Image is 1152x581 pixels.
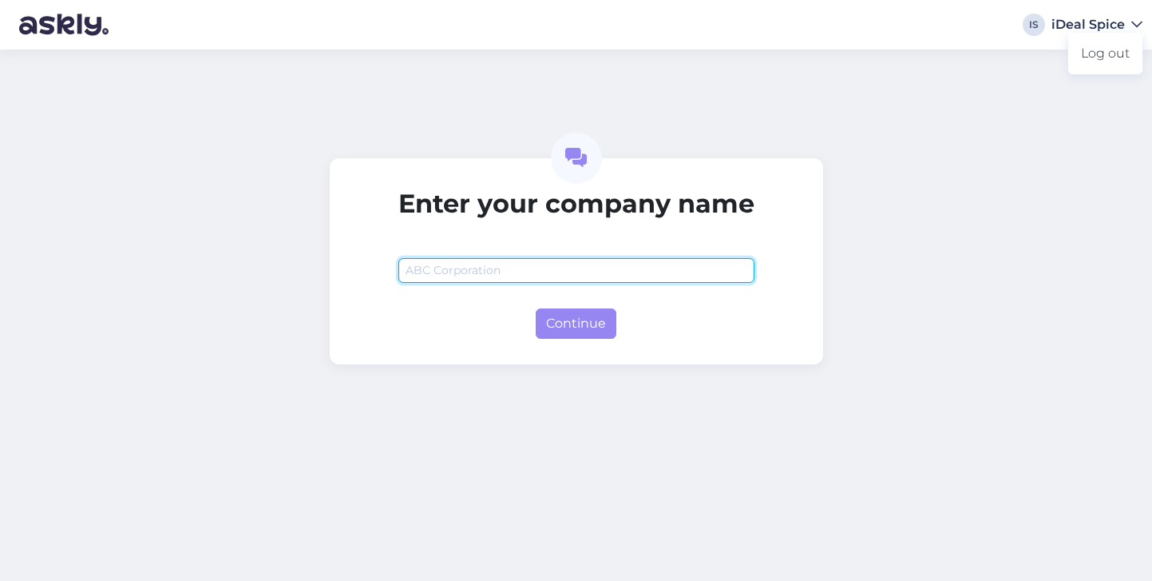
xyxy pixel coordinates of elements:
a: iDeal Spice [1051,18,1142,31]
input: ABC Corporation [398,258,754,283]
div: Log out [1068,39,1142,68]
div: IS [1023,14,1045,36]
button: Continue [536,308,616,339]
div: iDeal Spice [1051,18,1125,31]
h2: Enter your company name [398,189,754,219]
